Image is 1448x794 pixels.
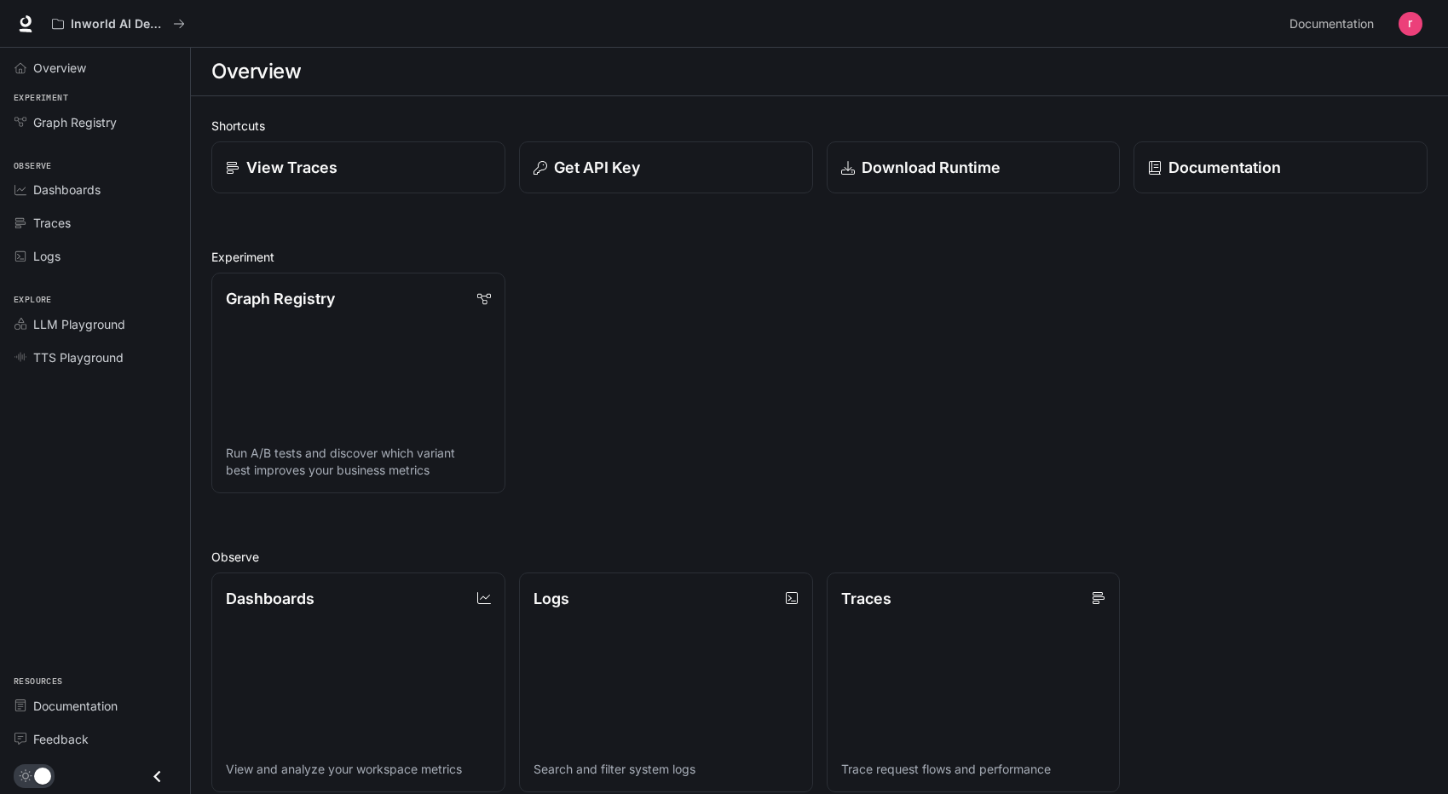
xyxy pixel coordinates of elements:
span: Logs [33,247,61,265]
span: Feedback [33,730,89,748]
h2: Experiment [211,248,1428,266]
span: LLM Playground [33,315,125,333]
h2: Shortcuts [211,117,1428,135]
span: Documentation [33,697,118,715]
a: Documentation [1134,141,1428,193]
img: User avatar [1399,12,1422,36]
a: Traces [7,208,183,238]
p: Run A/B tests and discover which variant best improves your business metrics [226,445,491,479]
p: Traces [841,587,891,610]
p: Dashboards [226,587,314,610]
a: Graph Registry [7,107,183,137]
a: Graph RegistryRun A/B tests and discover which variant best improves your business metrics [211,273,505,493]
button: Close drawer [138,759,176,794]
p: Download Runtime [862,156,1001,179]
p: Graph Registry [226,287,335,310]
button: All workspaces [44,7,193,41]
a: DashboardsView and analyze your workspace metrics [211,572,505,793]
span: Graph Registry [33,113,117,131]
span: Traces [33,214,71,232]
a: Logs [7,241,183,271]
a: View Traces [211,141,505,193]
a: Documentation [7,691,183,721]
p: View and analyze your workspace metrics [226,761,491,778]
h2: Observe [211,548,1428,566]
a: Overview [7,53,183,83]
span: Documentation [1289,14,1374,35]
h1: Overview [211,55,301,89]
p: Inworld AI Demos [71,17,166,32]
button: Get API Key [519,141,813,193]
p: Search and filter system logs [534,761,799,778]
span: TTS Playground [33,348,124,366]
a: LogsSearch and filter system logs [519,572,813,793]
a: TracesTrace request flows and performance [827,572,1121,793]
a: TTS Playground [7,342,183,372]
p: Get API Key [554,156,640,179]
a: Download Runtime [827,141,1121,193]
p: Logs [534,587,569,610]
a: Documentation [1283,7,1387,41]
a: Dashboards [7,175,183,204]
p: Trace request flows and performance [841,761,1106,778]
button: User avatar [1393,7,1428,41]
a: Feedback [7,724,183,754]
span: Overview [33,59,86,77]
a: LLM Playground [7,309,183,339]
span: Dark mode toggle [34,766,51,785]
span: Dashboards [33,181,101,198]
p: Documentation [1168,156,1281,179]
p: View Traces [246,156,337,179]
